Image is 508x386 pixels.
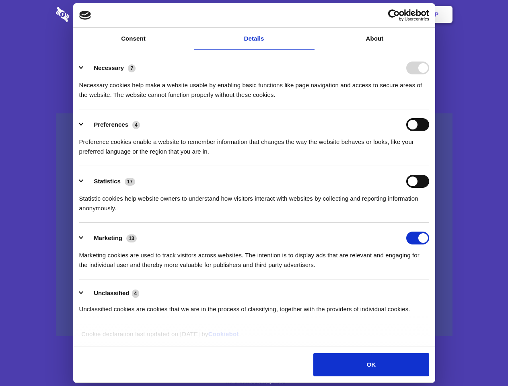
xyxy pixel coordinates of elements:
button: Preferences (4) [79,118,145,131]
label: Marketing [94,234,122,241]
a: Contact [326,2,363,27]
a: Consent [73,28,194,50]
span: 13 [126,234,137,242]
h4: Auto-redaction of sensitive data, encrypted data sharing and self-destructing private chats. Shar... [56,73,452,100]
iframe: Drift Widget Chat Controller [468,346,498,376]
a: Wistia video thumbnail [56,113,452,337]
div: Cookie declaration last updated on [DATE] by [75,329,433,345]
span: 4 [132,289,140,298]
a: Details [194,28,315,50]
label: Preferences [94,121,128,128]
button: Necessary (7) [79,62,141,74]
button: Statistics (17) [79,175,140,188]
div: Preference cookies enable a website to remember information that changes the way the website beha... [79,131,429,156]
div: Unclassified cookies are cookies that we are in the process of classifying, together with the pro... [79,298,429,314]
button: Marketing (13) [79,232,142,244]
h1: Eliminate Slack Data Loss. [56,36,452,65]
img: logo [79,11,91,20]
label: Statistics [94,178,121,185]
button: Unclassified (4) [79,288,144,298]
label: Necessary [94,64,124,71]
a: Usercentrics Cookiebot - opens in a new window [359,9,429,21]
div: Marketing cookies are used to track visitors across websites. The intention is to display ads tha... [79,244,429,270]
span: 17 [125,178,135,186]
a: Cookiebot [208,331,239,337]
a: About [315,28,435,50]
div: Statistic cookies help website owners to understand how visitors interact with websites by collec... [79,188,429,213]
button: OK [313,353,429,376]
span: 4 [132,121,140,129]
a: Login [365,2,400,27]
div: Necessary cookies help make a website usable by enabling basic functions like page navigation and... [79,74,429,100]
a: Pricing [236,2,271,27]
img: logo-wordmark-white-trans-d4663122ce5f474addd5e946df7df03e33cb6a1c49d2221995e7729f52c070b2.svg [56,7,125,22]
span: 7 [128,64,136,72]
